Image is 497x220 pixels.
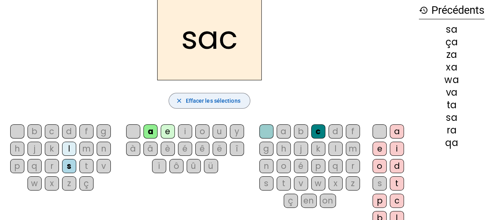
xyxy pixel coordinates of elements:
div: en [301,194,317,208]
div: u [213,124,227,139]
div: k [311,142,325,156]
div: d [328,124,343,139]
div: b [294,124,308,139]
div: j [294,142,308,156]
div: d [390,159,404,173]
div: s [259,176,273,190]
div: q [28,159,42,173]
div: w [311,176,325,190]
div: g [97,124,111,139]
span: Effacer les sélections [185,96,240,105]
div: h [10,142,24,156]
div: c [390,194,404,208]
div: n [97,142,111,156]
div: i [390,142,404,156]
div: za [419,50,484,59]
div: é [294,159,308,173]
div: m [79,142,94,156]
div: t [277,176,291,190]
div: r [346,159,360,173]
div: c [311,124,325,139]
div: a [390,124,404,139]
div: va [419,88,484,97]
div: e [372,142,387,156]
div: v [294,176,308,190]
div: à [126,142,140,156]
div: è [161,142,175,156]
div: on [320,194,336,208]
div: k [45,142,59,156]
div: d [62,124,76,139]
div: i [178,124,192,139]
div: c [45,124,59,139]
div: ça [419,37,484,47]
div: f [346,124,360,139]
div: qa [419,138,484,148]
div: ç [79,176,94,190]
div: ê [195,142,209,156]
div: sa [419,25,484,34]
div: y [230,124,244,139]
div: x [45,176,59,190]
div: t [390,176,404,190]
h3: Précédents [419,2,484,19]
div: û [187,159,201,173]
div: a [143,124,158,139]
div: q [328,159,343,173]
div: ë [213,142,227,156]
div: s [372,176,387,190]
div: ç [284,194,298,208]
div: wa [419,75,484,85]
div: o [372,159,387,173]
div: t [79,159,94,173]
div: sa [419,113,484,122]
mat-icon: history [419,6,428,15]
div: f [79,124,94,139]
div: j [28,142,42,156]
div: ï [152,159,166,173]
mat-icon: close [175,97,182,104]
div: x [328,176,343,190]
div: s [62,159,76,173]
div: î [230,142,244,156]
div: l [62,142,76,156]
div: z [346,176,360,190]
div: w [28,176,42,190]
button: Effacer les sélections [169,93,250,109]
div: p [10,159,24,173]
div: v [97,159,111,173]
div: ra [419,126,484,135]
div: o [195,124,209,139]
div: r [45,159,59,173]
div: a [277,124,291,139]
div: e [161,124,175,139]
div: n [259,159,273,173]
div: xa [419,63,484,72]
div: ü [204,159,218,173]
div: ta [419,100,484,110]
div: p [311,159,325,173]
div: g [259,142,273,156]
div: p [372,194,387,208]
div: h [277,142,291,156]
div: â [143,142,158,156]
div: m [346,142,360,156]
div: o [277,159,291,173]
div: é [178,142,192,156]
div: l [328,142,343,156]
div: ô [169,159,183,173]
div: z [62,176,76,190]
div: b [28,124,42,139]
